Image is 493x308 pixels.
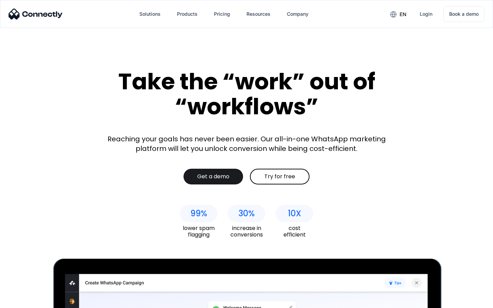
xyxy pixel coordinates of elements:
[443,6,484,22] a: Book a demo
[250,169,309,184] a: Try for free
[14,296,41,306] ul: Language list
[7,296,41,306] aside: Language selected: English
[197,173,229,180] div: Get a demo
[276,225,313,238] div: cost efficient
[208,6,236,22] a: Pricing
[228,225,265,238] div: increase in conversions
[92,69,401,119] div: Take the “work” out of “workflows”
[287,9,308,19] div: Company
[288,209,301,218] div: 10X
[414,6,438,22] a: Login
[180,225,217,238] div: lower spam flagging
[184,169,243,184] a: Get a demo
[264,173,295,180] div: Try for free
[420,9,432,19] div: Login
[139,9,161,19] div: Solutions
[238,209,255,218] div: 30%
[400,10,406,19] div: en
[214,9,230,19] div: Pricing
[190,209,207,218] div: 99%
[103,134,390,153] div: Reaching your goals has never been easier. Our all-in-one WhatsApp marketing platform will let yo...
[9,9,63,20] img: Connectly Logo
[177,9,198,19] div: Products
[246,9,270,19] div: Resources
